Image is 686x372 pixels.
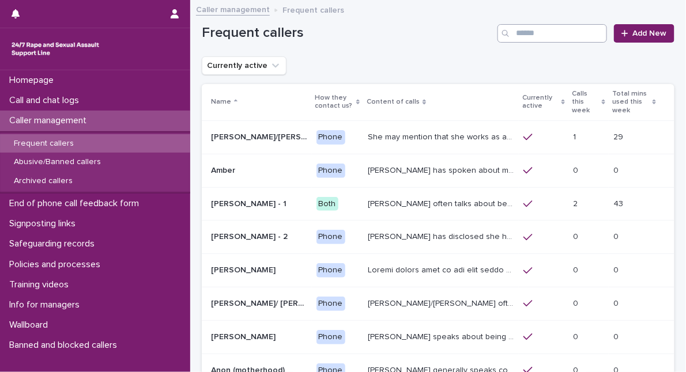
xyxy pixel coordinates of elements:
[196,2,270,16] a: Caller management
[573,230,581,242] p: 0
[368,197,517,209] p: Amy often talks about being raped a night before or 2 weeks ago or a month ago. She also makes re...
[613,197,625,209] p: 43
[5,299,89,310] p: Info for managers
[5,279,78,290] p: Training videos
[202,221,674,254] tr: [PERSON_NAME] - 2[PERSON_NAME] - 2 Phone[PERSON_NAME] has disclosed she has survived two rapes, o...
[5,115,96,126] p: Caller management
[211,130,310,142] p: Abbie/Emily (Anon/'I don't know'/'I can't remember')
[5,95,88,106] p: Call and chat logs
[614,24,674,43] a: Add New
[5,238,104,249] p: Safeguarding records
[202,120,674,154] tr: [PERSON_NAME]/[PERSON_NAME] (Anon/'I don't know'/'I can't remember')[PERSON_NAME]/[PERSON_NAME] (...
[613,263,621,275] p: 0
[367,96,420,108] p: Content of calls
[368,297,517,309] p: Anna/Emma often talks about being raped at gunpoint at the age of 13/14 by her ex-partner, aged 1...
[573,164,581,176] p: 0
[202,25,493,41] h1: Frequent callers
[211,330,278,342] p: [PERSON_NAME]
[315,92,354,113] p: How they contact us?
[573,130,578,142] p: 1
[573,330,581,342] p: 0
[497,24,607,43] input: Search
[316,330,345,344] div: Phone
[5,218,85,229] p: Signposting links
[573,197,580,209] p: 2
[573,263,581,275] p: 0
[572,88,598,117] p: Calls this week
[316,164,345,178] div: Phone
[368,230,517,242] p: Amy has disclosed she has survived two rapes, one in the UK and the other in Australia in 2013. S...
[316,297,345,311] div: Phone
[633,29,667,37] span: Add New
[368,263,517,275] p: Andrew shared that he has been raped and beaten by a group of men in or near his home twice withi...
[211,297,310,309] p: [PERSON_NAME]/ [PERSON_NAME]
[522,92,559,113] p: Currently active
[5,75,63,86] p: Homepage
[316,263,345,278] div: Phone
[5,340,126,351] p: Banned and blocked callers
[613,297,621,309] p: 0
[368,130,517,142] p: She may mention that she works as a Nanny, looking after two children. Abbie / Emily has let us k...
[202,187,674,221] tr: [PERSON_NAME] - 1[PERSON_NAME] - 1 Both[PERSON_NAME] often talks about being raped a night before...
[202,154,674,187] tr: AmberAmber Phone[PERSON_NAME] has spoken about multiple experiences of [MEDICAL_DATA]. [PERSON_NA...
[5,198,148,209] p: End of phone call feedback form
[612,88,650,117] p: Total mins used this week
[211,164,238,176] p: Amber
[282,3,344,16] p: Frequent callers
[316,197,338,211] div: Both
[202,56,287,75] button: Currently active
[202,254,674,287] tr: [PERSON_NAME][PERSON_NAME] PhoneLoremi dolors amet co adi elit seddo eiu tempor in u labor et dol...
[613,330,621,342] p: 0
[5,320,57,331] p: Wallboard
[211,263,278,275] p: [PERSON_NAME]
[5,157,110,167] p: Abusive/Banned callers
[202,287,674,320] tr: [PERSON_NAME]/ [PERSON_NAME][PERSON_NAME]/ [PERSON_NAME] Phone[PERSON_NAME]/[PERSON_NAME] often t...
[211,230,290,242] p: [PERSON_NAME] - 2
[316,130,345,145] div: Phone
[368,330,517,342] p: Caller speaks about being raped and abused by the police and her ex-husband of 20 years. She has ...
[211,96,231,108] p: Name
[368,164,517,176] p: Amber has spoken about multiple experiences of sexual abuse. Amber told us she is now 18 (as of 0...
[9,37,101,60] img: rhQMoQhaT3yELyF149Cw
[211,197,289,209] p: [PERSON_NAME] - 1
[5,176,82,186] p: Archived callers
[5,139,83,149] p: Frequent callers
[5,259,110,270] p: Policies and processes
[316,230,345,244] div: Phone
[202,320,674,354] tr: [PERSON_NAME][PERSON_NAME] Phone[PERSON_NAME] speaks about being raped and abused by the police a...
[613,130,625,142] p: 29
[613,164,621,176] p: 0
[573,297,581,309] p: 0
[613,230,621,242] p: 0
